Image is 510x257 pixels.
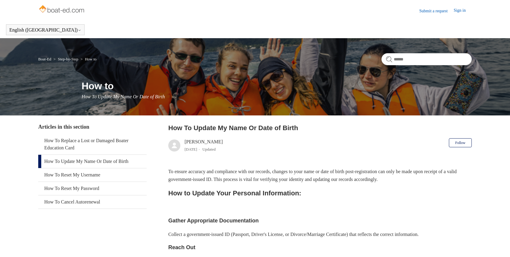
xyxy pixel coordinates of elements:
[38,57,52,61] li: Boat-Ed
[168,216,472,225] h3: Gather Appropriate Documentation
[38,57,51,61] a: Boat-Ed
[85,57,97,61] a: How to
[82,79,472,93] h1: How to
[185,147,197,151] time: 04/08/2025, 06:33
[38,4,86,16] img: Boat-Ed Help Center home page
[168,123,472,133] h2: How To Update My Name Or Date of Birth
[168,168,472,183] p: To ensure accuracy and compliance with our records, changes to your name or date of birth post-re...
[58,57,78,61] a: Step-by-Step
[38,155,147,168] a: How To Update My Name Or Date of Birth
[82,94,165,99] span: How To Update My Name Or Date of Birth
[38,134,147,155] a: How To Replace a Lost or Damaged Boater Education Card
[38,182,147,195] a: How To Reset My Password
[185,138,223,153] div: [PERSON_NAME]
[79,57,96,61] li: How to
[454,7,472,14] a: Sign in
[449,138,472,147] button: Follow Article
[168,188,472,198] h2: How to Update Your Personal Information:
[419,8,454,14] a: Submit a request
[38,168,147,182] a: How To Reset My Username
[168,243,472,252] h3: Reach Out
[202,147,216,151] li: Updated
[168,231,472,238] p: Collect a government-issued ID (Passport, Driver's License, or Divorce/Marriage Certificate) that...
[38,124,89,130] span: Articles in this section
[381,53,472,65] input: Search
[9,27,81,33] button: English ([GEOGRAPHIC_DATA])
[52,57,79,61] li: Step-by-Step
[38,195,147,209] a: How To Cancel Autorenewal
